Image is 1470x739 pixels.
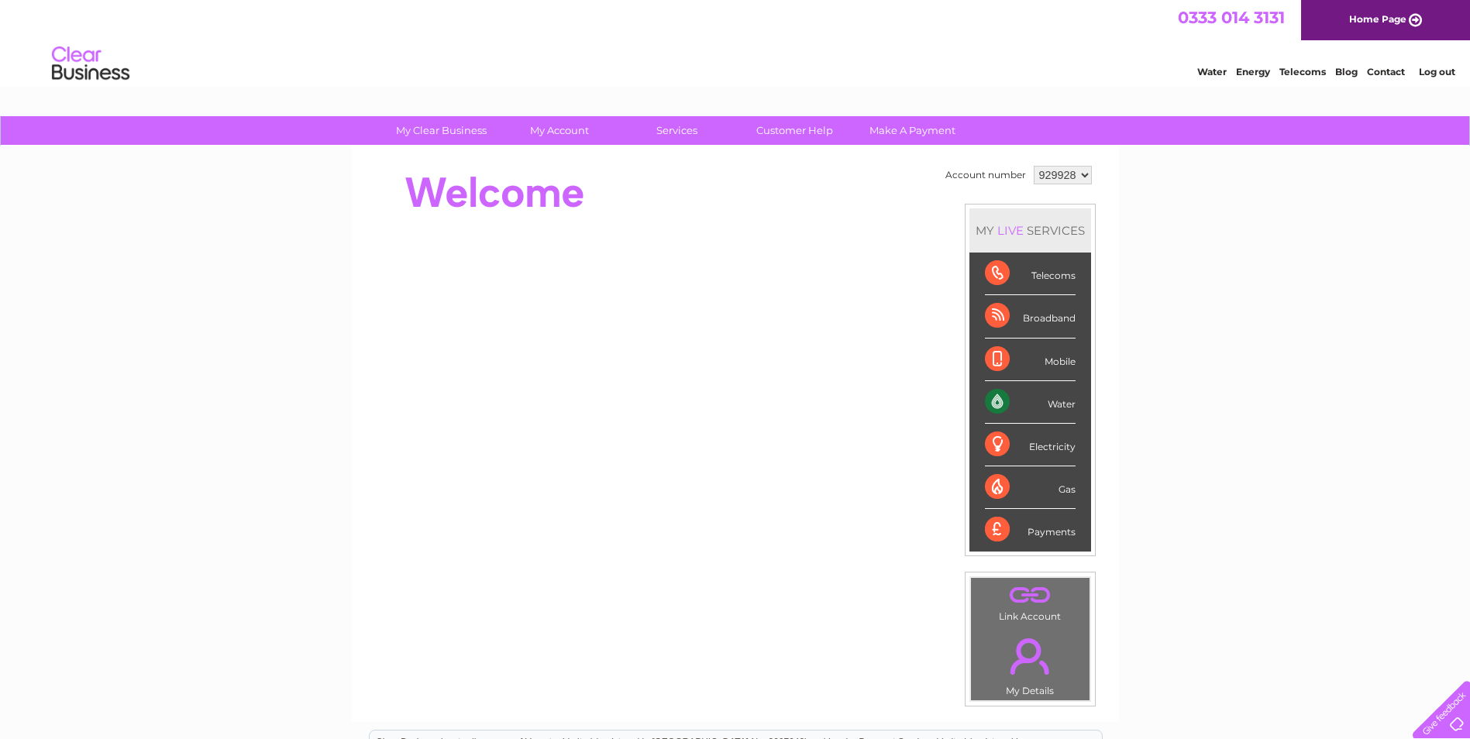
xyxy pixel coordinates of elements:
a: Energy [1236,66,1270,77]
div: Water [985,381,1076,424]
div: Clear Business is a trading name of Verastar Limited (registered in [GEOGRAPHIC_DATA] No. 3667643... [370,9,1102,75]
a: My Clear Business [377,116,505,145]
a: Log out [1419,66,1455,77]
div: Telecoms [985,253,1076,295]
a: Services [613,116,741,145]
div: Gas [985,466,1076,509]
a: 0333 014 3131 [1178,8,1285,27]
a: Customer Help [731,116,859,145]
a: Telecoms [1279,66,1326,77]
div: Broadband [985,295,1076,338]
div: Electricity [985,424,1076,466]
a: My Account [495,116,623,145]
a: Contact [1367,66,1405,77]
td: My Details [970,625,1090,701]
a: Water [1197,66,1227,77]
div: Payments [985,509,1076,551]
td: Account number [942,162,1030,188]
div: LIVE [994,223,1027,238]
a: Blog [1335,66,1358,77]
div: Mobile [985,339,1076,381]
a: . [975,629,1086,683]
td: Link Account [970,577,1090,626]
div: MY SERVICES [969,208,1091,253]
img: logo.png [51,40,130,88]
a: . [975,582,1086,609]
a: Make A Payment [849,116,976,145]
